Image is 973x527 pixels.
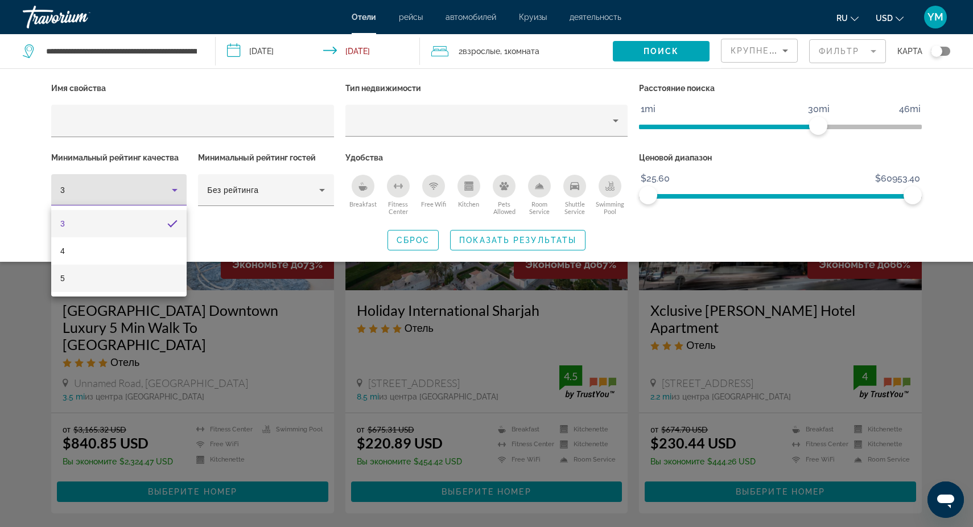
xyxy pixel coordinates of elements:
iframe: Кнопка запуска окна обмена сообщениями [927,481,964,518]
mat-option: 4 stars [51,237,187,265]
span: 5 [60,271,65,285]
span: 3 [60,217,65,230]
mat-option: 5 stars [51,265,187,292]
span: 4 [60,244,65,258]
mat-option: 3 stars [51,210,187,237]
